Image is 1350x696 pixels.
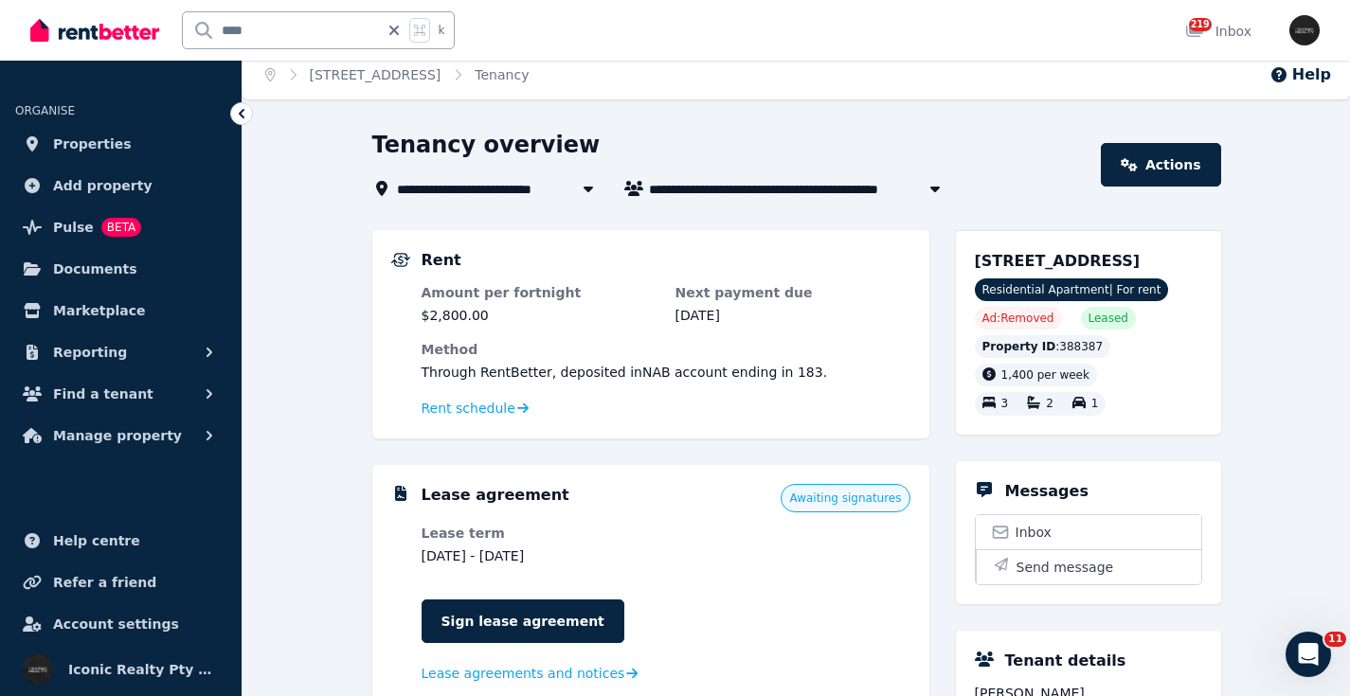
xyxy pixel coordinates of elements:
[30,302,296,339] div: Hi Sunshine, let me take a look into this and I'll come back to you.
[333,8,367,42] div: Close
[975,252,1141,270] span: [STREET_ADDRESS]
[422,249,461,272] h5: Rent
[15,160,364,291] div: Iconic says…
[30,434,296,508] div: Thanks for your patience. I have activated the tenancy and you can now end the lease by clicking ...
[54,10,84,41] img: Profile image for Rochelle
[1016,523,1052,542] span: Inbox
[1005,650,1126,672] h5: Tenant details
[1001,368,1089,382] span: 1,400 per week
[422,546,657,565] dd: [DATE] - [DATE]
[15,250,226,288] a: Documents
[15,422,311,519] div: Thanks for your patience. I have activated the tenancy and you can now end the lease by clicking ...
[53,341,127,364] span: Reporting
[101,218,141,237] span: BETA
[372,130,601,160] h1: Tenancy overview
[422,340,910,359] dt: Method
[975,335,1111,358] div: : 388387
[92,9,215,24] h1: [PERSON_NAME]
[254,378,349,397] div: thankyou sure
[15,605,226,643] a: Account settings
[1185,22,1251,41] div: Inbox
[15,208,226,246] a: PulseBETA
[422,484,569,507] h5: Lease agreement
[1189,18,1212,31] span: 219
[35,53,261,76] div: Rate your conversation
[53,424,182,447] span: Manage property
[15,422,364,534] div: Rochelle says…
[60,551,75,566] button: Emoji picker
[15,417,226,455] button: Manage property
[239,366,364,408] div: thankyou sure
[1269,63,1331,86] button: Help
[422,399,515,418] span: Rent schedule
[120,551,135,566] button: Start recording
[422,365,828,380] span: Through RentBetter , deposited in NAB account ending in 183 .
[325,544,355,574] button: Send a message…
[391,253,410,267] img: Rental Payments
[15,125,226,163] a: Properties
[53,571,156,594] span: Refer a friend
[23,654,53,685] img: Iconic Realty Pty Ltd
[53,299,145,322] span: Marketplace
[975,278,1169,301] span: Residential Apartment | For rent
[789,491,901,506] span: Awaiting signatures
[675,306,910,325] dd: [DATE]
[422,524,657,543] dt: Lease term
[422,599,624,643] a: Sign lease agreement
[53,174,153,197] span: Add property
[53,216,94,239] span: Pulse
[422,664,639,683] a: Lease agreements and notices
[982,339,1056,354] span: Property ID
[1324,632,1346,647] span: 11
[15,292,226,330] a: Marketplace
[976,515,1201,549] a: Inbox
[1286,632,1331,677] iframe: Intercom live chat
[1005,480,1089,503] h5: Messages
[45,89,72,116] span: Terrible
[68,658,219,681] span: Iconic Realty Pty Ltd
[1046,398,1053,411] span: 2
[422,664,625,683] span: Lease agreements and notices
[422,399,530,418] a: Rent schedule
[53,613,179,635] span: Account settings
[15,333,226,371] button: Reporting
[83,171,349,264] div: hello [PERSON_NAME], can you help me end the tenancy of 1/4 little [PERSON_NAME] on [DATE]? the t...
[297,8,333,44] button: Home
[53,133,132,155] span: Properties
[675,283,910,302] dt: Next payment due
[15,104,75,117] span: ORGANISE
[982,311,1054,326] span: Ad: Removed
[1289,15,1320,45] img: Iconic Realty Pty Ltd
[15,375,226,413] button: Find a tenant
[68,160,364,276] div: hello [PERSON_NAME], can you help me end the tenancy of 1/4 little [PERSON_NAME] on [DATE]? the t...
[30,16,159,45] img: RentBetter
[135,89,161,116] span: OK
[90,89,117,116] span: Bad
[1091,398,1099,411] span: 1
[15,563,226,601] a: Refer a friend
[15,522,226,560] a: Help centre
[12,8,48,44] button: go back
[976,549,1201,584] button: Send message
[1089,311,1128,326] span: Leased
[422,283,657,302] dt: Amount per fortnight
[179,89,206,116] span: Great
[53,258,137,280] span: Documents
[1001,398,1009,411] span: 3
[53,529,140,552] span: Help centre
[90,551,105,566] button: Gif picker
[422,306,657,325] dd: $2,800.00
[15,291,311,350] div: Hi Sunshine, let me take a look into this and I'll come back to you.
[15,366,364,423] div: Iconic says…
[15,291,364,366] div: Rochelle says…
[243,50,551,99] nav: Breadcrumb
[92,24,130,43] p: Active
[15,167,226,205] a: Add property
[1101,143,1220,187] a: Actions
[475,65,529,84] span: Tenancy
[310,67,441,82] a: [STREET_ADDRESS]
[15,33,364,160] div: The RentBetter Team says…
[1017,558,1114,577] span: Send message
[29,551,45,566] button: Upload attachment
[438,23,444,38] span: k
